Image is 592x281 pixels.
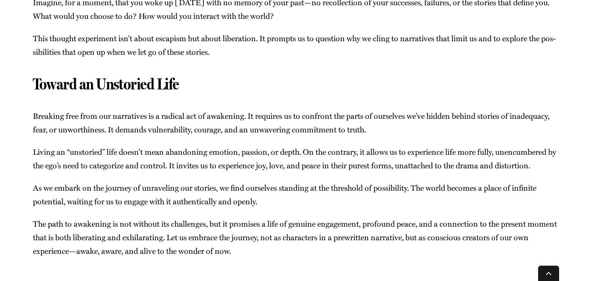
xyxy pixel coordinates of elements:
[33,109,559,136] p: Break­ing free from our nar­ra­tives is a rad­i­cal act of awak­en­ing. It requires us to con­fro...
[33,75,559,93] h3: Toward an Unstoried Life
[33,217,559,258] p: The path to awak­en­ing is not with­out its chal­lenges, but it promis­es a life of gen­uine enga...
[33,145,559,172] p: Liv­ing an “unsto­ried” life does­n’t mean aban­don­ing emo­tion, pas­sion, or depth. On the con­...
[33,181,559,208] p: As we embark on the jour­ney of unrav­el­ing our sto­ries, we find our­selves stand­ing at the th...
[33,32,559,59] p: This thought exper­i­ment isn’t about escapism but about lib­er­a­tion. It prompts us to ques­tio...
